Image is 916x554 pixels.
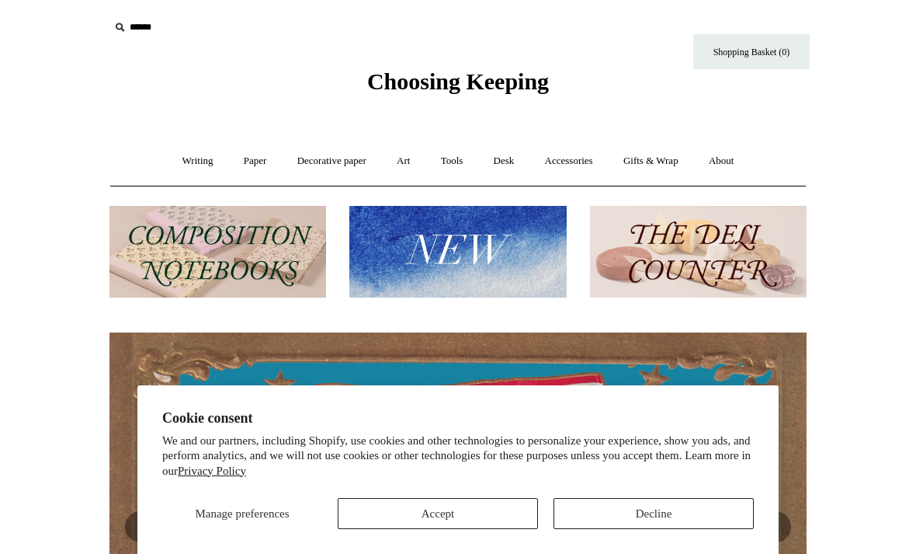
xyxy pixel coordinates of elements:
button: Accept [338,498,538,529]
a: Choosing Keeping [367,81,549,92]
img: 202302 Composition ledgers.jpg__PID:69722ee6-fa44-49dd-a067-31375e5d54ec [109,206,326,298]
button: Decline [553,498,754,529]
a: Accessories [531,141,607,182]
a: Writing [168,141,227,182]
a: Tools [427,141,477,182]
p: We and our partners, including Shopify, use cookies and other technologies to personalize your ex... [162,434,754,479]
a: Paper [230,141,281,182]
img: New.jpg__PID:f73bdf93-380a-4a35-bcfe-7823039498e1 [349,206,566,298]
a: Shopping Basket (0) [693,34,810,69]
a: Privacy Policy [178,465,246,477]
h2: Cookie consent [162,410,754,427]
a: Desk [480,141,529,182]
a: Art [383,141,424,182]
span: Choosing Keeping [367,68,549,94]
button: Previous [125,511,156,542]
span: Manage preferences [195,507,289,520]
a: About [695,141,748,182]
img: The Deli Counter [590,206,807,298]
button: Manage preferences [162,498,322,529]
a: Gifts & Wrap [609,141,692,182]
a: Decorative paper [283,141,380,182]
